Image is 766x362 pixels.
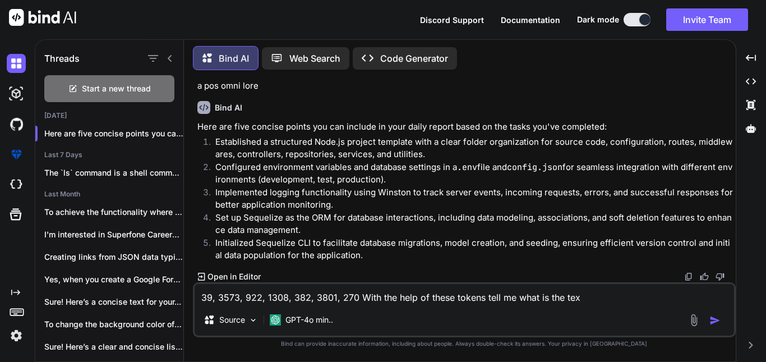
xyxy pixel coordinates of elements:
img: attachment [687,314,700,327]
button: Documentation [501,14,560,26]
p: Bind AI [219,52,249,65]
p: Source [219,314,245,326]
p: Bind can provide inaccurate information, including about people. Always double-check its answers.... [193,340,736,348]
button: Discord Support [420,14,484,26]
span: Discord Support [420,15,484,25]
p: Sure! Here’s a clear and concise list... [44,341,183,352]
img: Pick Models [248,315,258,325]
p: Sure! Here’s a concise text for your... [44,296,183,308]
p: Yes, when you create a Google Form,... [44,274,183,285]
p: Open in Editor [207,271,261,282]
img: darkAi-studio [7,84,26,103]
img: GPT-4o mini [270,314,281,326]
span: Dark mode [577,14,619,25]
p: Configured environment variables and database settings in a file and for seamless integration wit... [215,161,733,186]
p: Here are five concise points you can include in your daily report based on the tasks you've compl... [197,121,733,134]
p: To achieve the functionality where you append... [44,207,183,218]
img: settings [7,326,26,345]
h2: Last Month [35,190,183,199]
span: Documentation [501,15,560,25]
p: Here are five concise points you can inc... [44,128,183,139]
img: darkChat [7,54,26,73]
h2: Last 7 Days [35,150,183,159]
p: The `ls` command is a shell command... [44,167,183,178]
p: Established a structured Node.js project template with a clear folder organization for source cod... [215,136,733,161]
img: icon [709,315,721,326]
p: GPT-4o min.. [285,314,333,326]
span: Start a new thread [82,83,151,94]
img: githubDark [7,114,26,134]
p: Creating links from JSON data typically involves... [44,251,183,263]
img: premium [7,145,26,164]
p: Initialized Sequelize CLI to facilitate database migrations, model creation, and seeding, ensurin... [215,237,733,262]
p: Web Search [289,52,340,65]
img: copy [684,272,693,281]
img: dislike [716,272,725,281]
img: like [700,272,709,281]
h1: Threads [44,52,80,65]
img: cloudideIcon [7,175,26,194]
p: Code Generator [380,52,448,65]
p: To change the background color of the... [44,319,183,330]
img: Bind AI [9,9,76,26]
p: Set up Sequelize as the ORM for database interactions, including data modeling, associations, and... [215,212,733,237]
code: config.json [507,162,562,173]
h2: [DATE] [35,111,183,120]
p: I'm interested in Superfone Careers because the... [44,229,183,240]
button: Invite Team [666,8,748,31]
h6: Bind AI [215,102,242,113]
p: Implemented logging functionality using Winston to track server events, incoming requests, errors... [215,186,733,212]
textarea: 39, 3573, 922, 1308, 382, 3801, 270 With the help of these tokens tell me what is the te [195,284,734,304]
code: .env [457,162,477,173]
